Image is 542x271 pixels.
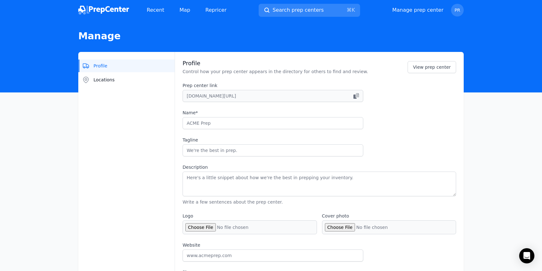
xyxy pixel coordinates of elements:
h2: Profile [183,60,368,67]
a: Recent [142,4,169,16]
button: [DOMAIN_NAME][URL] [183,90,363,102]
span: PR [455,8,460,12]
input: We're the best in prep. [183,144,363,156]
label: Website [183,242,363,248]
div: Open Intercom Messenger [519,248,534,263]
input: ACME Prep [183,117,363,129]
button: PR [451,4,464,16]
a: Manage prep center [392,6,443,14]
a: View prep center [408,61,456,73]
span: Locations [94,77,115,83]
kbd: ⌘ [347,7,352,13]
button: Search prep centers⌘K [259,4,360,17]
span: [DOMAIN_NAME][URL] [187,93,236,99]
img: PrepCenter [78,6,129,15]
input: www.acmeprep.com [183,249,363,262]
a: Map [174,4,195,16]
label: Description [183,164,456,170]
span: Profile [94,63,107,69]
span: Search prep centers [273,6,324,14]
label: Cover photo [322,213,456,219]
p: Write a few sentences about the prep center. [183,199,456,205]
h1: Manage [78,30,464,42]
p: Control how your prep center appears in the directory for others to find and review. [183,68,368,75]
label: Prep center link [183,82,363,89]
label: Logo [183,213,317,219]
label: Name* [183,110,363,116]
kbd: K [352,7,355,13]
label: Tagline [183,137,363,143]
a: Repricer [200,4,232,16]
